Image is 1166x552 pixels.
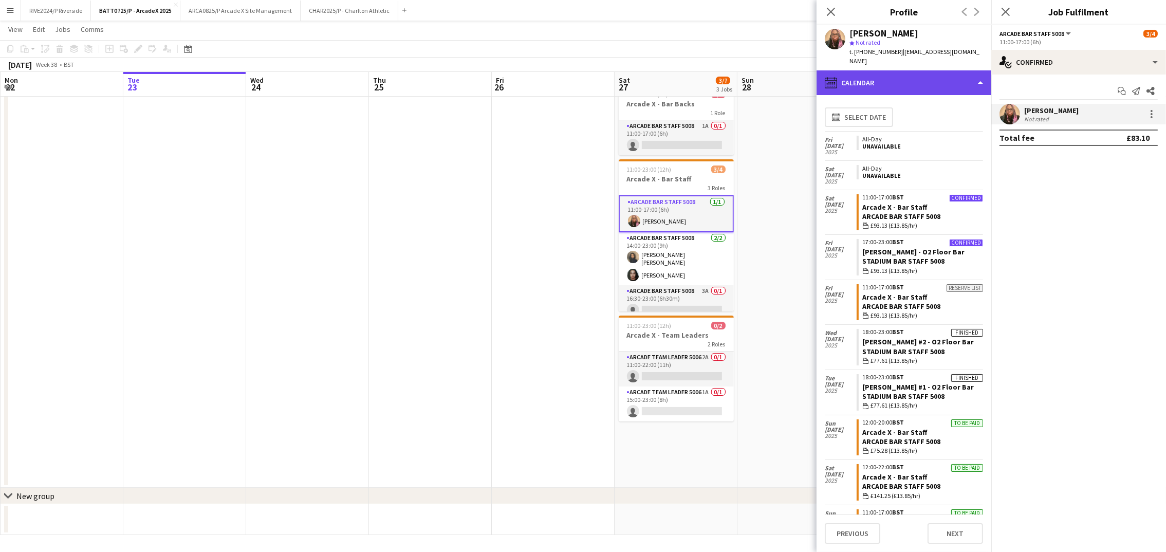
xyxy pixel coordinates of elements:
[711,165,726,173] span: 3/4
[825,427,857,433] span: [DATE]
[29,23,49,36] a: Edit
[77,23,108,36] a: Comms
[863,482,983,491] div: Arcade Bar Staff 5008
[871,356,918,365] span: £77.61 (£13.85/hr)
[619,285,734,320] app-card-role: Arcade Bar Staff 50083A0/116:30-23:00 (6h30m)
[951,419,983,427] div: To be paid
[863,203,928,212] a: Arcade X - Bar Staff
[825,107,893,127] button: Select date
[825,433,857,439] span: 2025
[863,509,983,516] div: 11:00-17:00
[849,48,979,65] span: | [EMAIL_ADDRESS][DOMAIN_NAME]
[619,232,734,285] app-card-role: Arcade Bar Staff 50082/214:00-23:00 (9h)[PERSON_NAME] [PERSON_NAME][PERSON_NAME]
[716,85,732,93] div: 3 Jobs
[372,81,386,93] span: 25
[81,25,104,34] span: Comms
[1143,30,1158,38] span: 3/4
[893,328,904,336] span: BST
[619,387,734,421] app-card-role: Arcade Team Leader 50061A0/115:00-23:00 (8h)
[863,419,983,426] div: 12:00-20:00
[949,194,983,202] div: Confirmed
[825,342,857,348] span: 2025
[496,76,504,85] span: Fri
[863,437,983,446] div: Arcade Bar Staff 5008
[863,472,928,482] a: Arcade X - Bar Staff
[708,340,726,348] span: 2 Roles
[863,194,983,200] div: 11:00-17:00
[825,172,857,178] span: [DATE]
[863,302,983,311] div: Arcade Bar Staff 5008
[825,143,857,149] span: [DATE]
[857,165,983,179] app-crew-unavailable-period: All-Day
[627,165,672,173] span: 11:00-23:00 (12h)
[619,76,630,85] span: Sat
[126,81,140,93] span: 23
[619,316,734,421] app-job-card: 11:00-23:00 (12h)0/2Arcade X - Team Leaders2 RolesArcade Team Leader 50062A0/111:00-22:00 (11h) A...
[825,195,857,201] span: Sat
[825,420,857,427] span: Sun
[825,178,857,185] span: 2025
[871,221,918,230] span: £93.13 (£13.85/hr)
[825,291,857,298] span: [DATE]
[871,401,918,410] span: £77.61 (£13.85/hr)
[4,23,27,36] a: View
[64,61,74,68] div: BST
[849,29,918,38] div: [PERSON_NAME]
[825,381,857,388] span: [DATE]
[863,392,983,401] div: Stadium Bar Staff 5008
[863,239,983,245] div: 17:00-23:00
[825,208,857,214] span: 2025
[825,166,857,172] span: Sat
[863,382,974,392] a: [PERSON_NAME] #1 - O2 Floor Bar
[871,446,918,455] span: £75.28 (£13.85/hr)
[33,25,45,34] span: Edit
[1126,133,1150,143] div: £83.10
[1024,115,1051,123] div: Not rated
[619,84,734,155] app-job-card: 11:00-17:00 (6h)0/1Arcade X - Bar Backs1 RoleArcade Bar Staff 50081A0/111:00-17:00 (6h)
[863,428,928,437] a: Arcade X - Bar Staff
[857,136,983,150] app-crew-unavailable-period: All-Day
[180,1,301,21] button: ARCA0825/P Arcade X Site Management
[8,25,23,34] span: View
[951,464,983,472] div: To be paid
[619,159,734,311] app-job-card: 11:00-23:00 (12h)3/4Arcade X - Bar Staff3 RolesArcade Bar Staff 50081/111:00-17:00 (6h)[PERSON_NA...
[716,77,730,84] span: 3/7
[825,477,857,484] span: 2025
[494,81,504,93] span: 26
[825,149,857,155] span: 2025
[825,471,857,477] span: [DATE]
[627,322,672,329] span: 11:00-23:00 (12h)
[5,76,18,85] span: Mon
[951,374,983,382] div: Finished
[708,184,726,192] span: 3 Roles
[711,109,726,117] span: 1 Role
[863,347,983,356] div: Stadium Bar Staff 5008
[825,375,857,381] span: Tue
[825,201,857,208] span: [DATE]
[301,1,398,21] button: CHAR2025/P - Charlton Athletic
[1000,38,1158,46] div: 11:00-17:00 (6h)
[863,212,983,221] div: Arcade Bar Staff 5008
[3,81,18,93] span: 22
[849,48,903,56] span: t. [PHONE_NUMBER]
[8,60,32,70] div: [DATE]
[34,61,60,68] span: Week 38
[951,509,983,517] div: To be paid
[55,25,70,34] span: Jobs
[619,174,734,183] h3: Arcade X - Bar Staff
[825,330,857,336] span: Wed
[250,76,264,85] span: Wed
[711,322,726,329] span: 0/2
[856,39,880,46] span: Not rated
[825,336,857,342] span: [DATE]
[619,195,734,232] app-card-role: Arcade Bar Staff 50081/111:00-17:00 (6h)[PERSON_NAME]
[871,491,921,501] span: £141.25 (£13.85/hr)
[1000,30,1064,38] span: Arcade Bar Staff 5008
[863,256,983,266] div: Stadium Bar Staff 5008
[893,463,904,471] span: BST
[893,373,904,381] span: BST
[863,172,979,179] div: Unavailable
[947,284,983,292] div: Reserve list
